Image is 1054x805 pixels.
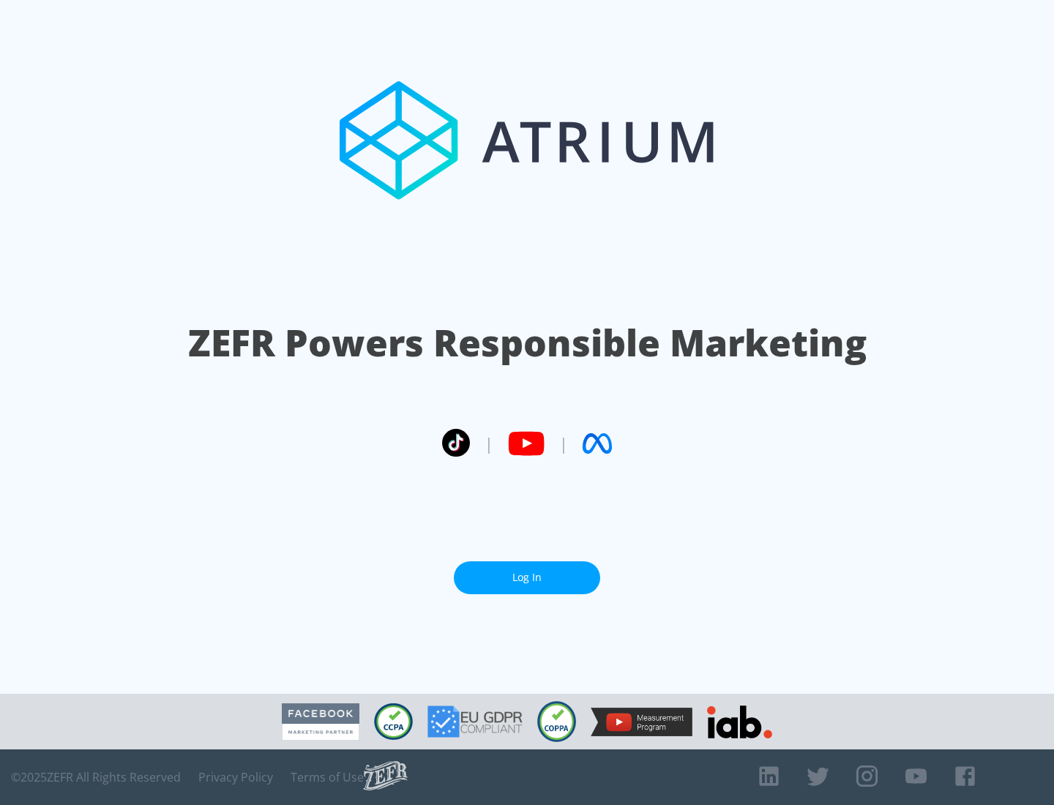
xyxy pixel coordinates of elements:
img: GDPR Compliant [427,705,523,738]
img: IAB [707,705,772,738]
a: Log In [454,561,600,594]
span: © 2025 ZEFR All Rights Reserved [11,770,181,785]
img: COPPA Compliant [537,701,576,742]
img: Facebook Marketing Partner [282,703,359,741]
span: | [559,433,568,454]
span: | [485,433,493,454]
a: Terms of Use [291,770,364,785]
img: YouTube Measurement Program [591,708,692,736]
h1: ZEFR Powers Responsible Marketing [188,318,867,368]
a: Privacy Policy [198,770,273,785]
img: CCPA Compliant [374,703,413,740]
